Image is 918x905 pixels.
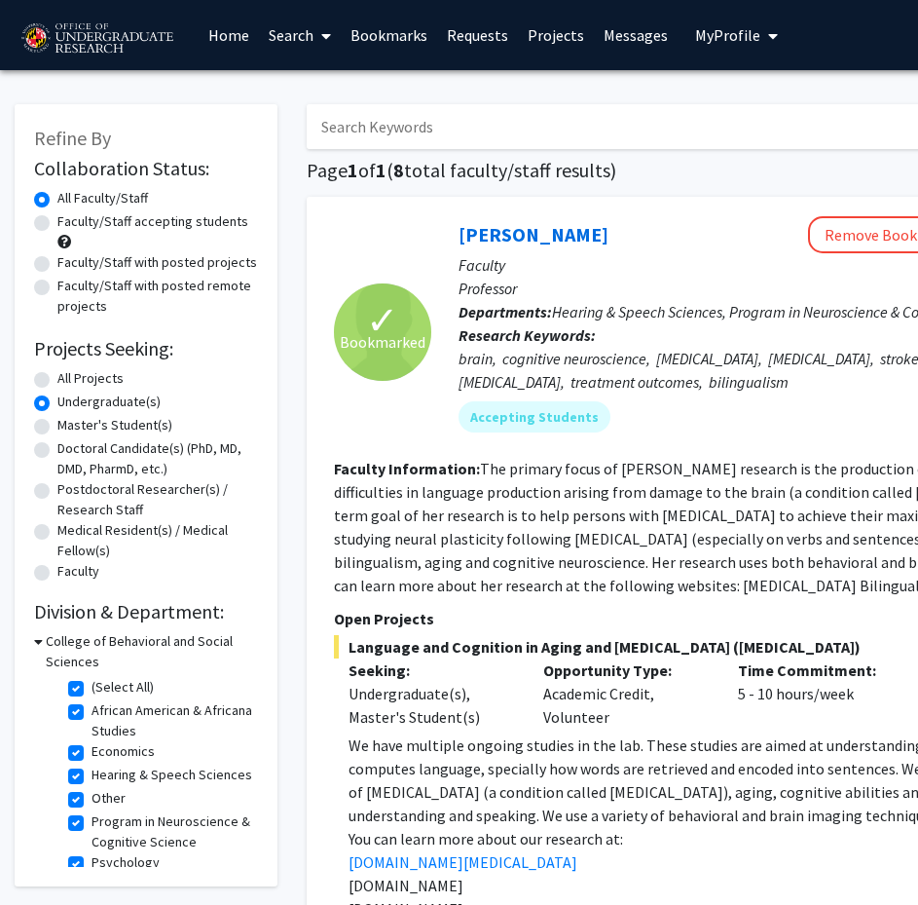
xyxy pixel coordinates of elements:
[393,158,404,182] span: 8
[529,659,723,729] div: Academic Credit, Volunteer
[57,438,258,479] label: Doctoral Candidate(s) (PhD, MD, DMD, PharmD, etc.)
[199,1,259,69] a: Home
[366,311,399,330] span: ✓
[34,126,111,150] span: Refine By
[348,158,358,182] span: 1
[543,659,709,682] p: Opportunity Type:
[46,631,258,672] h3: College of Behavioral and Social Sciences
[57,520,258,561] label: Medical Resident(s) / Medical Fellow(s)
[57,211,248,232] label: Faculty/Staff accepting students
[57,561,99,582] label: Faculty
[92,700,253,741] label: African American & Africana Studies
[57,392,161,412] label: Undergraduate(s)
[92,765,252,785] label: Hearing & Speech Sciences
[15,817,83,890] iframe: Chat
[459,222,608,246] a: [PERSON_NAME]
[738,659,903,682] p: Time Commitment:
[341,1,437,69] a: Bookmarks
[349,682,514,729] div: Undergraduate(s), Master's Student(s)
[723,659,918,729] div: 5 - 10 hours/week
[92,811,253,852] label: Program in Neuroscience & Cognitive Science
[57,252,257,273] label: Faculty/Staff with posted projects
[34,600,258,623] h2: Division & Department:
[340,330,425,354] span: Bookmarked
[92,788,126,809] label: Other
[57,368,124,389] label: All Projects
[92,677,154,698] label: (Select All)
[459,302,552,321] b: Departments:
[57,479,258,520] label: Postdoctoral Researcher(s) / Research Staff
[695,25,760,45] span: My Profile
[92,852,160,873] label: Psychology
[57,415,172,435] label: Master's Student(s)
[92,741,155,762] label: Economics
[349,659,514,682] p: Seeking:
[349,852,577,872] a: [DOMAIN_NAME][MEDICAL_DATA]
[437,1,518,69] a: Requests
[334,459,480,478] b: Faculty Information:
[376,158,386,182] span: 1
[594,1,678,69] a: Messages
[459,401,610,433] mat-chip: Accepting Students
[259,1,341,69] a: Search
[459,325,596,345] b: Research Keywords:
[57,276,258,317] label: Faculty/Staff with posted remote projects
[57,188,148,208] label: All Faculty/Staff
[15,15,179,63] img: University of Maryland Logo
[34,337,258,360] h2: Projects Seeking:
[34,157,258,180] h2: Collaboration Status:
[518,1,594,69] a: Projects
